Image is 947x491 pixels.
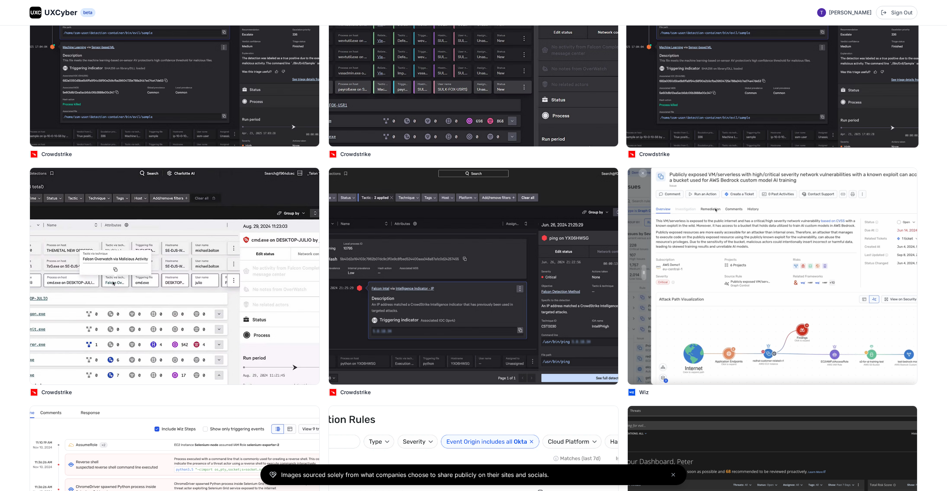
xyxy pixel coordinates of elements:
[639,389,649,396] p: Wiz
[30,7,95,18] a: UXCUXCyberbeta
[639,150,670,158] p: Crowdstrike
[41,389,72,396] p: Crowdstrike
[44,7,77,18] span: UXCyber
[817,8,826,17] img: Profile
[30,168,319,385] img: Image from Crowdstrike
[30,388,38,396] img: Crowdstrike logo
[329,150,337,158] img: Crowdstrike logo
[30,150,38,158] img: Crowdstrike logo
[329,388,337,396] img: Crowdstrike logo
[80,8,95,17] span: beta
[628,150,636,158] img: Crowdstrike logo
[876,6,917,19] button: Sign Out
[628,168,917,385] img: Image from WIZ
[41,150,72,158] p: Crowdstrike
[628,388,636,396] img: Wiz logo
[30,9,41,16] span: UXC
[340,150,371,158] p: Crowdstrike
[340,389,371,396] p: Crowdstrike
[829,9,872,16] span: [PERSON_NAME]
[281,470,549,479] p: Images sourced solely from what companies choose to share publicly on their sites and socials.
[329,168,618,385] img: Image from Crowdstrike
[669,470,678,479] button: Close banner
